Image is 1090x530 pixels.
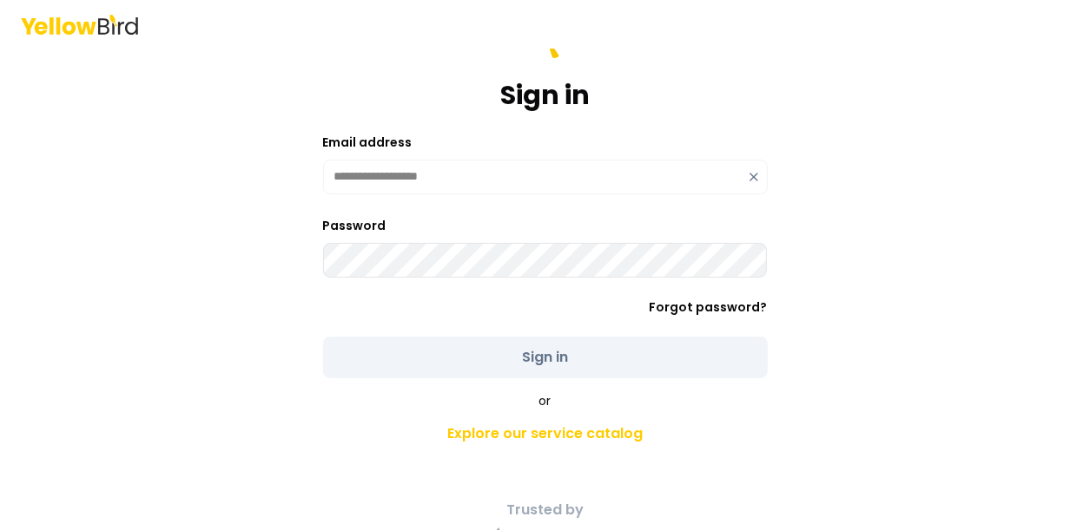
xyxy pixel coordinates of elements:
span: or [539,392,552,409]
a: Forgot password? [650,298,768,316]
label: Password [323,217,386,234]
a: Explore our service catalog [240,416,851,451]
h1: Sign in [500,80,590,111]
label: Email address [323,134,413,151]
p: Trusted by [240,500,851,520]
